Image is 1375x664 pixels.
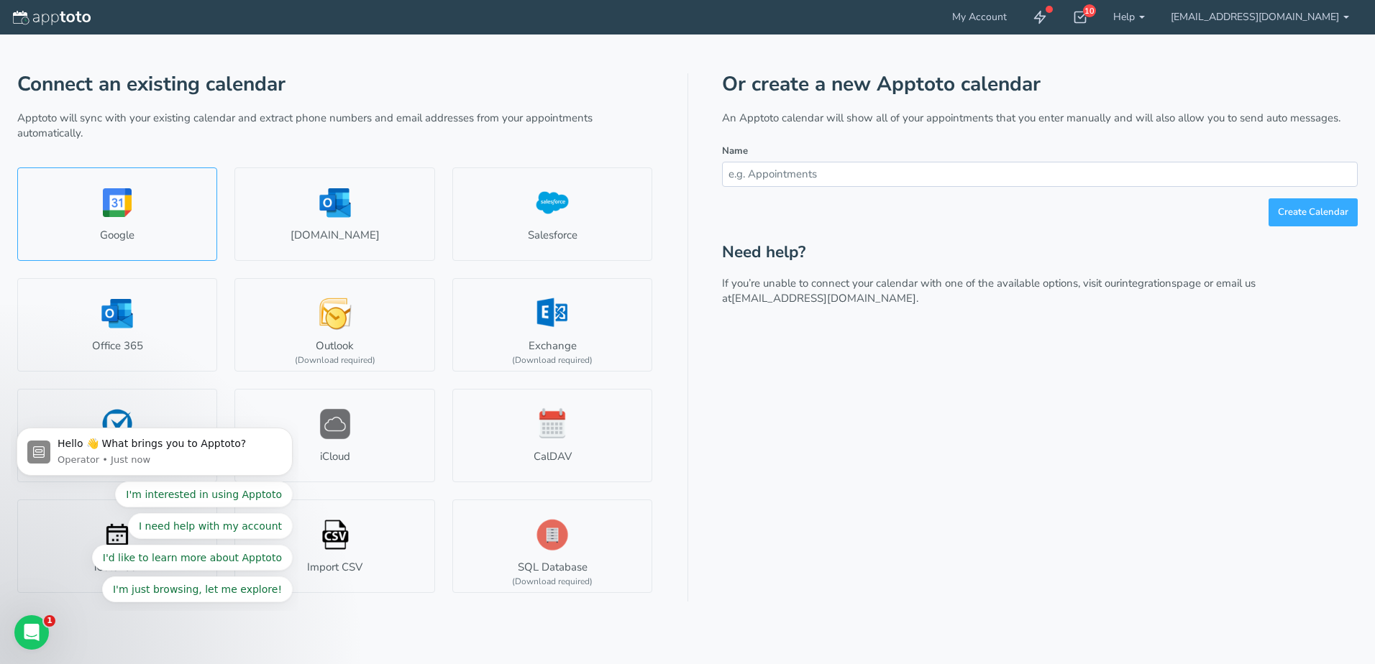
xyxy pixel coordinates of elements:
[722,144,748,158] label: Name
[17,111,653,142] p: Apptoto will sync with your existing calendar and extract phone numbers and email addresses from ...
[295,354,375,366] div: (Download required)
[722,111,1358,126] p: An Apptoto calendar will show all of your appointments that you enter manually and will also allo...
[234,499,434,593] a: Import CSV
[234,278,434,372] a: Outlook
[13,11,91,25] img: logo-apptoto--white.svg
[44,615,55,627] span: 1
[17,389,217,482] a: Clio
[452,389,652,482] a: CalDAV
[234,167,434,261] a: [DOMAIN_NAME]
[1269,198,1358,226] button: Create Calendar
[452,167,652,261] a: Salesforce
[512,354,593,366] div: (Download required)
[14,615,49,650] iframe: Intercom live chat
[17,278,217,372] a: Office 365
[722,276,1358,307] p: If you’re unable to connect your calendar with one of the available options, visit our page or em...
[11,415,298,611] iframe: Intercom notifications message
[452,499,652,593] a: SQL Database
[234,389,434,482] a: iCloud
[722,162,1358,187] input: e.g. Appointments
[722,73,1358,96] h1: Or create a new Apptoto calendar
[722,244,1358,262] h2: Need help?
[1083,4,1096,17] div: 10
[17,167,217,261] a: Google
[731,291,918,305] a: [EMAIL_ADDRESS][DOMAIN_NAME].
[17,73,653,96] h1: Connect an existing calendar
[1120,276,1177,290] a: integrations
[452,278,652,372] a: Exchange
[512,576,593,588] div: (Download required)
